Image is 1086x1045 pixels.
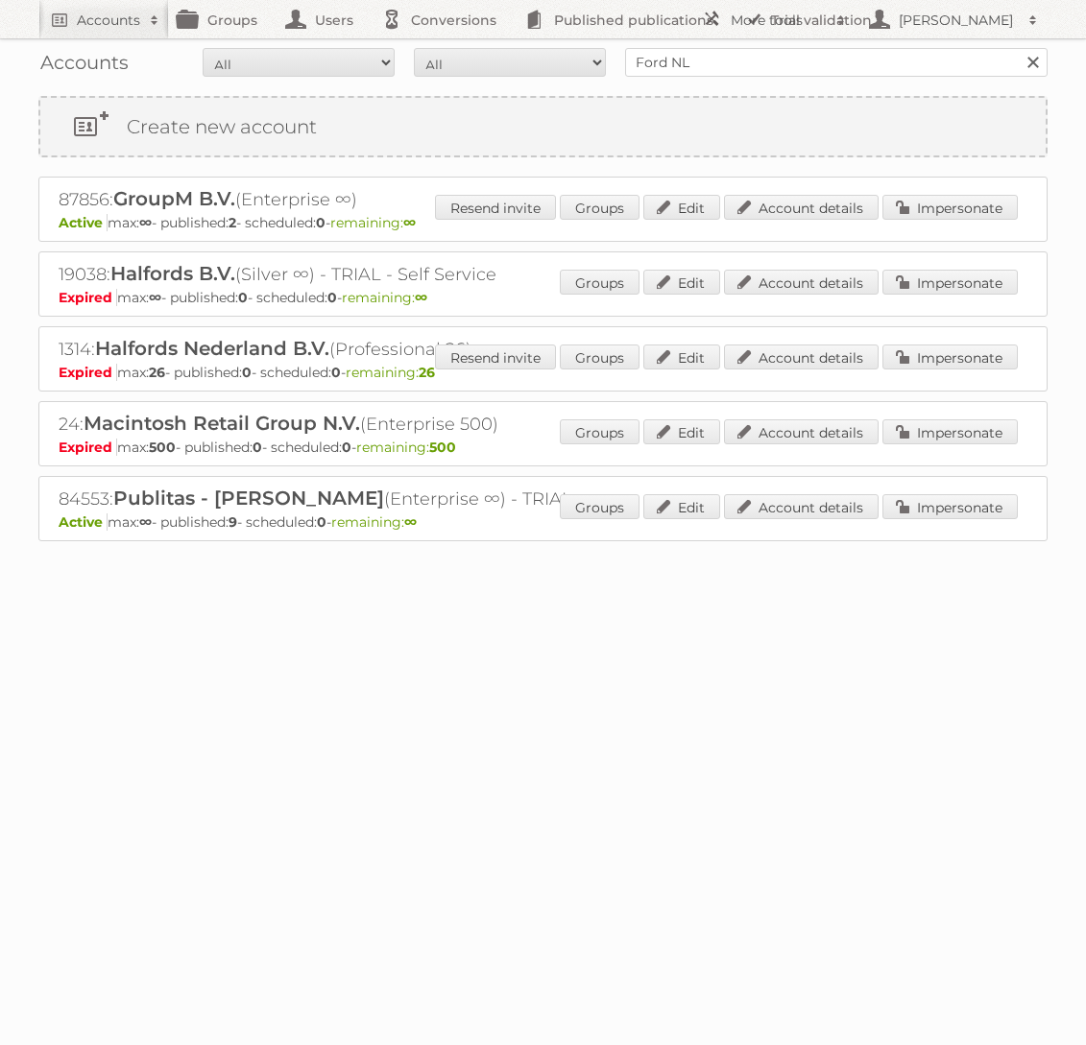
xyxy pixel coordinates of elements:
[643,270,720,295] a: Edit
[59,364,1027,381] p: max: - published: - scheduled: -
[560,344,640,369] a: Groups
[894,11,1019,30] h2: [PERSON_NAME]
[560,195,640,220] a: Groups
[84,412,360,435] span: Macintosh Retail Group N.V.
[149,289,161,306] strong: ∞
[316,214,326,231] strong: 0
[731,11,827,30] h2: More tools
[59,289,1027,306] p: max: - published: - scheduled: -
[59,289,117,306] span: Expired
[95,337,329,360] span: Halfords Nederland B.V.
[330,214,416,231] span: remaining:
[415,289,427,306] strong: ∞
[724,270,879,295] a: Account details
[229,214,236,231] strong: 2
[59,214,108,231] span: Active
[404,513,417,531] strong: ∞
[643,344,720,369] a: Edit
[435,195,556,220] a: Resend invite
[59,214,1027,231] p: max: - published: - scheduled: -
[419,364,435,381] strong: 26
[59,439,1027,456] p: max: - published: - scheduled: -
[59,513,108,531] span: Active
[40,98,1046,155] a: Create new account
[346,364,435,381] span: remaining:
[331,364,341,381] strong: 0
[560,494,640,519] a: Groups
[724,494,879,519] a: Account details
[724,344,879,369] a: Account details
[77,11,140,30] h2: Accounts
[113,487,384,510] span: Publitas - [PERSON_NAME]
[59,337,731,362] h2: 1314: (Professional 26)
[724,419,879,444] a: Account details
[342,289,427,306] span: remaining:
[59,412,731,437] h2: 24: (Enterprise 500)
[139,214,152,231] strong: ∞
[59,513,1027,531] p: max: - published: - scheduled: -
[643,195,720,220] a: Edit
[253,439,262,456] strong: 0
[882,419,1018,444] a: Impersonate
[149,364,165,381] strong: 26
[149,439,176,456] strong: 500
[59,487,731,511] h2: 84553: (Enterprise ∞) - TRIAL
[724,195,879,220] a: Account details
[229,513,237,531] strong: 9
[317,513,326,531] strong: 0
[403,214,416,231] strong: ∞
[643,494,720,519] a: Edit
[113,187,235,210] span: GroupM B.V.
[356,439,456,456] span: remaining:
[59,262,731,287] h2: 19038: (Silver ∞) - TRIAL - Self Service
[59,439,117,456] span: Expired
[429,439,456,456] strong: 500
[560,270,640,295] a: Groups
[59,364,117,381] span: Expired
[331,513,417,531] span: remaining:
[238,289,248,306] strong: 0
[59,187,731,212] h2: 87856: (Enterprise ∞)
[882,344,1018,369] a: Impersonate
[882,494,1018,519] a: Impersonate
[242,364,252,381] strong: 0
[435,344,556,369] a: Resend invite
[342,439,351,456] strong: 0
[643,419,720,444] a: Edit
[139,513,152,531] strong: ∞
[560,419,640,444] a: Groups
[110,262,235,285] span: Halfords B.V.
[327,289,337,306] strong: 0
[882,195,1018,220] a: Impersonate
[882,270,1018,295] a: Impersonate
